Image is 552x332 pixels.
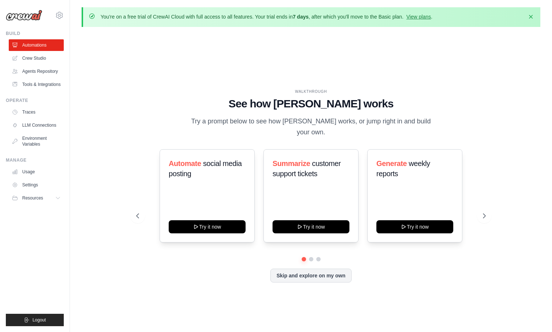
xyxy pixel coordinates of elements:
span: Logout [32,317,46,323]
a: Crew Studio [9,52,64,64]
span: Automate [169,159,201,167]
a: Traces [9,106,64,118]
a: Agents Repository [9,66,64,77]
span: customer support tickets [273,159,341,178]
a: LLM Connections [9,119,64,131]
p: Try a prompt below to see how [PERSON_NAME] works, or jump right in and build your own. [189,116,434,138]
div: Operate [6,98,64,103]
div: WALKTHROUGH [136,89,486,94]
button: Try it now [169,220,246,233]
button: Logout [6,314,64,326]
div: Build [6,31,64,36]
button: Try it now [273,220,349,233]
strong: 7 days [293,14,309,20]
h1: See how [PERSON_NAME] works [136,97,486,110]
a: Environment Variables [9,133,64,150]
a: Settings [9,179,64,191]
button: Skip and explore on my own [270,269,352,282]
span: Summarize [273,159,310,167]
img: Logo [6,10,42,21]
span: Generate [376,159,407,167]
button: Resources [9,192,64,204]
a: Automations [9,39,64,51]
a: Tools & Integrations [9,79,64,90]
span: social media posting [169,159,242,178]
div: Manage [6,157,64,163]
a: Usage [9,166,64,178]
span: weekly reports [376,159,430,178]
a: View plans [406,14,431,20]
p: You're on a free trial of CrewAI Cloud with full access to all features. Your trial ends in , aft... [101,13,432,20]
span: Resources [22,195,43,201]
button: Try it now [376,220,453,233]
